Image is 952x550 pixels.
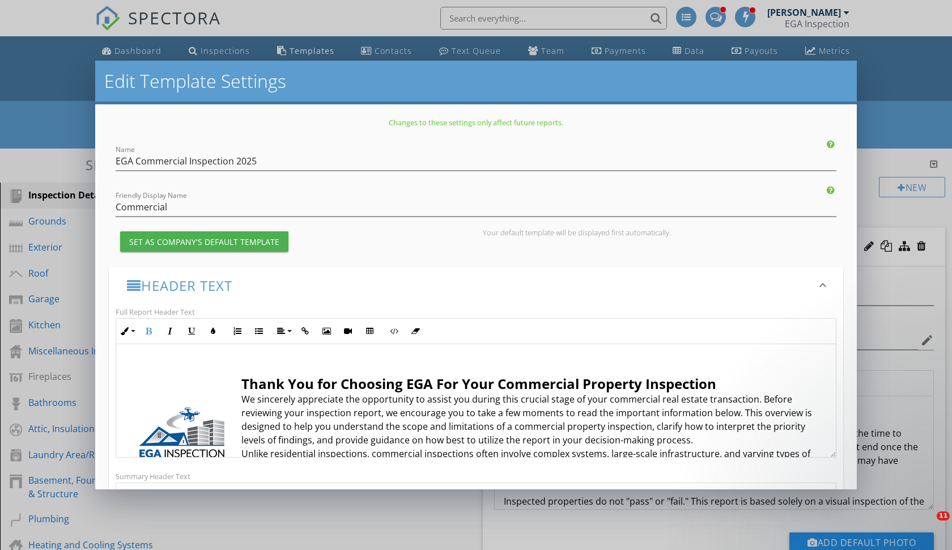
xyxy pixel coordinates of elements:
label: Summary Header Text [116,471,190,481]
span: Thank You for Choosing EGA For Your Commercial Property Inspection [241,374,716,393]
button: Bold (⌘B) [138,485,159,506]
button: Insert Link (⌘K) [294,485,316,506]
div: Set as Company's Default Template [129,236,279,248]
label: Full Report Header Text [116,307,195,317]
span: 11 [937,511,950,521]
input: Name [116,152,836,171]
button: Code View [383,485,405,506]
button: Clear Formatting [405,485,426,506]
button: Insert Video [337,485,359,506]
iframe: Intercom live chat [913,511,941,539]
h2: Edit Template Settings [104,70,848,92]
h3: Header Text [127,278,811,293]
button: Insert Image (⌘P) [316,485,337,506]
img: EGAInspection-logo.jpg [125,379,239,492]
i: keyboard_arrow_down [816,278,830,292]
p: Changes to these settings only affect future reports. [109,118,843,127]
div: Your default template will be displayed first automatically. [483,228,836,237]
input: Friendly Display Name [116,198,836,217]
button: Insert Table [359,485,380,506]
button: Align [273,485,294,506]
p: We sincerely appreciate the opportunity to assist you during this crucial stage of your commercia... [125,376,827,528]
button: Inline Style [116,320,138,342]
button: Ordered List [227,485,248,506]
button: Unordered List [248,485,270,506]
button: Colors [202,485,224,506]
button: Italic (⌘I) [159,485,181,506]
button: Inline Style [116,485,138,506]
button: Underline (⌘U) [181,485,202,506]
button: Set as Company's Default Template [120,231,288,252]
